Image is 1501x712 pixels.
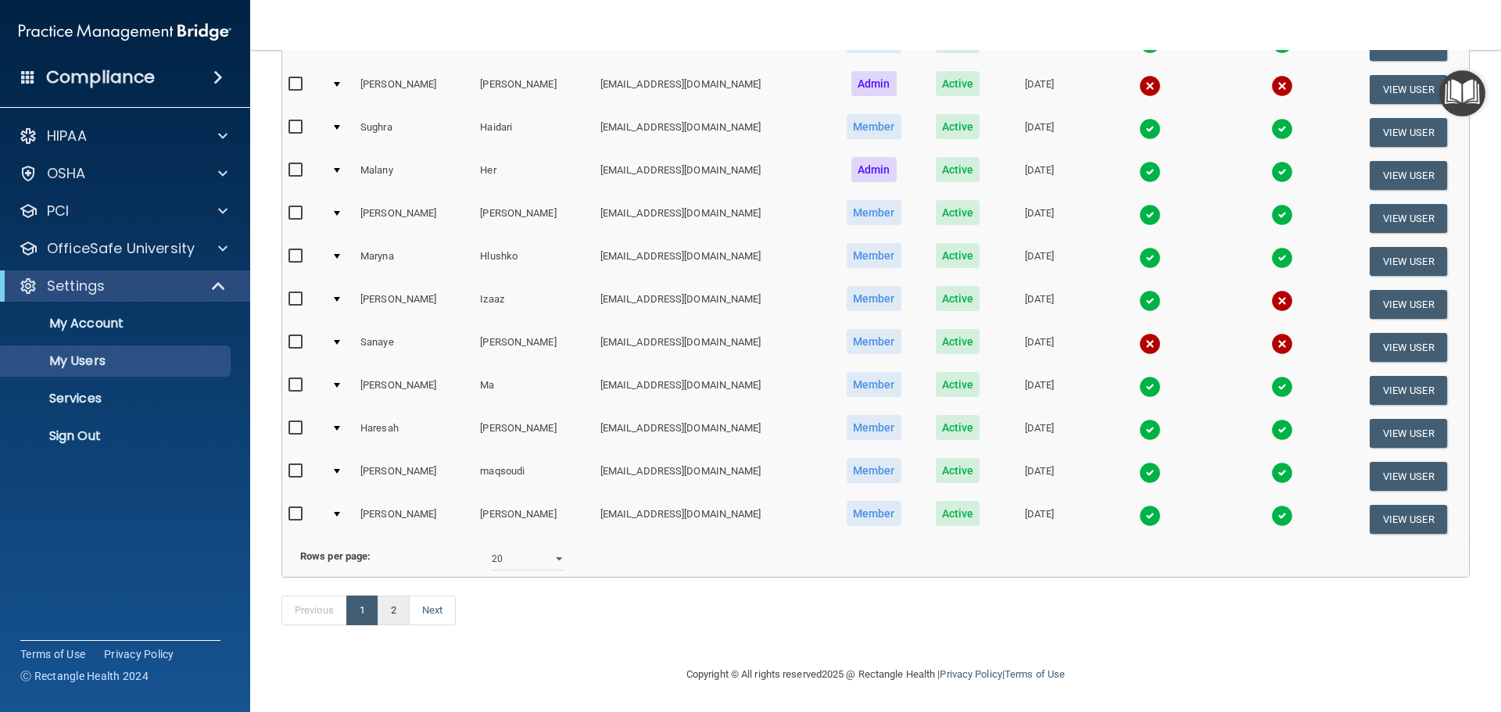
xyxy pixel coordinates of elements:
a: HIPAA [19,127,227,145]
span: Active [936,458,980,483]
td: Izaaz [474,283,593,326]
td: Maryna [354,240,474,283]
td: [DATE] [996,68,1083,111]
td: [DATE] [996,498,1083,540]
h4: Compliance [46,66,155,88]
td: [PERSON_NAME] [474,68,593,111]
span: Active [936,243,980,268]
img: PMB logo [19,16,231,48]
td: [DATE] [996,240,1083,283]
td: Haidari [474,111,593,154]
img: tick.e7d51cea.svg [1139,290,1161,312]
div: Copyright © All rights reserved 2025 @ Rectangle Health | | [590,649,1161,699]
img: cross.ca9f0e7f.svg [1271,75,1293,97]
img: tick.e7d51cea.svg [1139,118,1161,140]
button: View User [1370,376,1447,405]
span: Active [936,286,980,311]
a: Privacy Policy [104,646,174,662]
td: [PERSON_NAME] [474,326,593,369]
img: tick.e7d51cea.svg [1271,161,1293,183]
td: [PERSON_NAME] [354,455,474,498]
img: cross.ca9f0e7f.svg [1271,290,1293,312]
img: cross.ca9f0e7f.svg [1139,75,1161,97]
td: [PERSON_NAME] [354,68,474,111]
img: tick.e7d51cea.svg [1139,161,1161,183]
img: tick.e7d51cea.svg [1139,505,1161,527]
td: [DATE] [996,369,1083,412]
p: My Users [10,353,224,369]
button: View User [1370,247,1447,276]
td: [DATE] [996,111,1083,154]
span: Active [936,415,980,440]
td: Ma [474,369,593,412]
img: tick.e7d51cea.svg [1271,462,1293,484]
span: Member [847,243,901,268]
td: [EMAIL_ADDRESS][DOMAIN_NAME] [594,240,829,283]
img: tick.e7d51cea.svg [1271,376,1293,398]
span: Member [847,329,901,354]
a: Terms of Use [20,646,85,662]
td: Sughra [354,111,474,154]
td: [PERSON_NAME] [354,197,474,240]
span: Active [936,71,980,96]
img: tick.e7d51cea.svg [1271,204,1293,226]
td: [PERSON_NAME] [354,369,474,412]
img: tick.e7d51cea.svg [1271,419,1293,441]
a: OSHA [19,164,227,183]
td: [EMAIL_ADDRESS][DOMAIN_NAME] [594,326,829,369]
td: [EMAIL_ADDRESS][DOMAIN_NAME] [594,283,829,326]
p: OSHA [47,164,86,183]
img: cross.ca9f0e7f.svg [1271,333,1293,355]
span: Active [936,372,980,397]
img: tick.e7d51cea.svg [1139,247,1161,269]
p: HIPAA [47,127,87,145]
img: cross.ca9f0e7f.svg [1139,333,1161,355]
img: tick.e7d51cea.svg [1139,419,1161,441]
span: Member [847,114,901,139]
img: tick.e7d51cea.svg [1139,376,1161,398]
td: [EMAIL_ADDRESS][DOMAIN_NAME] [594,498,829,540]
button: View User [1370,419,1447,448]
p: Settings [47,277,105,295]
span: Active [936,501,980,526]
a: PCI [19,202,227,220]
td: Hlushko [474,240,593,283]
span: Admin [851,157,897,182]
td: Sanaye [354,326,474,369]
span: Member [847,200,901,225]
td: [EMAIL_ADDRESS][DOMAIN_NAME] [594,369,829,412]
a: 2 [378,596,410,625]
p: OfficeSafe University [47,239,195,258]
td: [DATE] [996,283,1083,326]
img: tick.e7d51cea.svg [1139,204,1161,226]
td: [PERSON_NAME] [474,197,593,240]
td: [PERSON_NAME] [474,412,593,455]
td: Her [474,154,593,197]
img: tick.e7d51cea.svg [1271,505,1293,527]
span: Member [847,286,901,311]
span: Member [847,501,901,526]
button: View User [1370,505,1447,534]
button: View User [1370,462,1447,491]
button: View User [1370,290,1447,319]
span: Active [936,329,980,354]
img: tick.e7d51cea.svg [1271,118,1293,140]
a: 1 [346,596,378,625]
button: View User [1370,204,1447,233]
p: Sign Out [10,428,224,444]
td: Malany [354,154,474,197]
span: Ⓒ Rectangle Health 2024 [20,668,149,684]
p: My Account [10,316,224,331]
span: Member [847,458,901,483]
span: Member [847,372,901,397]
td: maqsoudi [474,455,593,498]
span: Active [936,200,980,225]
span: Active [936,114,980,139]
p: PCI [47,202,69,220]
td: Haresah [354,412,474,455]
a: OfficeSafe University [19,239,227,258]
td: [EMAIL_ADDRESS][DOMAIN_NAME] [594,68,829,111]
span: Member [847,415,901,440]
td: [EMAIL_ADDRESS][DOMAIN_NAME] [594,154,829,197]
a: Previous [281,596,347,625]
